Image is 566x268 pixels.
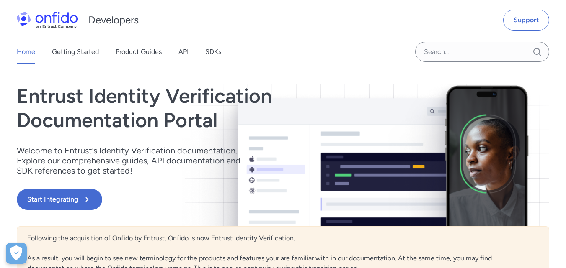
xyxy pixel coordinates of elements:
[52,40,99,64] a: Getting Started
[17,12,78,28] img: Onfido Logo
[17,189,390,210] a: Start Integrating
[88,13,139,27] h1: Developers
[6,243,27,264] div: Cookie Preferences
[17,189,102,210] button: Start Integrating
[415,42,549,62] input: Onfido search input field
[116,40,162,64] a: Product Guides
[205,40,221,64] a: SDKs
[503,10,549,31] a: Support
[178,40,189,64] a: API
[17,84,390,132] h1: Entrust Identity Verification Documentation Portal
[17,40,35,64] a: Home
[6,243,27,264] button: Open Preferences
[17,145,251,176] p: Welcome to Entrust’s Identity Verification documentation. Explore our comprehensive guides, API d...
